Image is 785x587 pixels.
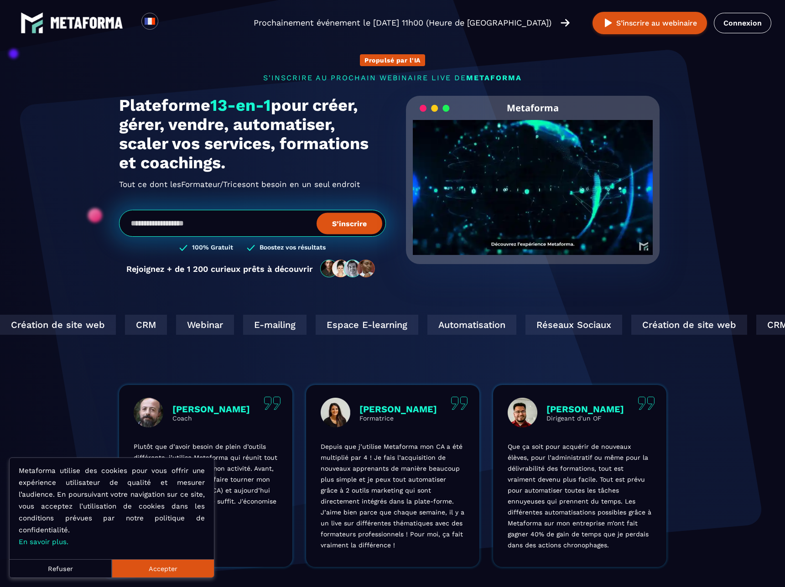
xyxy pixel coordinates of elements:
img: play [603,17,614,29]
div: CRM [103,315,145,335]
p: Rejoignez + de 1 200 curieux prêts à découvrir [126,264,313,274]
div: CRM [734,315,776,335]
div: Search for option [158,13,181,33]
div: Webinar [154,315,212,335]
p: [PERSON_NAME] [546,404,624,415]
p: Coach [172,415,250,422]
img: fr [144,16,156,27]
button: S’inscrire au webinaire [593,12,707,34]
div: Espace E-learning [294,315,396,335]
img: checked [179,244,187,252]
p: Depuis que j’utilise Metaforma mon CA a été multiplié par 4 ! Je fais l’acquisition de nouveaux a... [321,441,465,551]
img: logo [50,17,123,29]
p: Formatrice [359,415,437,422]
img: arrow-right [561,18,570,28]
p: Que ça soit pour acquérir de nouveaux élèves, pour l’administratif ou même pour la délivrabilité ... [508,441,652,551]
input: Search for option [166,17,173,28]
div: E-mailing [221,315,285,335]
div: Création de site web [609,315,725,335]
span: Formateur/Trices [181,177,246,192]
img: community-people [317,259,379,278]
div: Automatisation [405,315,494,335]
a: En savoir plus. [19,538,68,546]
img: logo [21,11,43,34]
h3: 100% Gratuit [192,244,233,252]
button: S’inscrire [317,213,382,234]
video: Your browser does not support the video tag. [413,120,653,240]
span: 13-en-1 [210,96,271,115]
p: Dirigeant d'un OF [546,415,624,422]
p: s'inscrire au prochain webinaire live de [119,73,666,82]
p: [PERSON_NAME] [359,404,437,415]
div: Réseaux Sociaux [504,315,600,335]
h3: Boostez vos résultats [260,244,326,252]
img: quote [264,396,281,410]
h2: Metaforma [507,96,559,120]
button: Refuser [10,559,112,577]
h2: Tout ce dont les ont besoin en un seul endroit [119,177,386,192]
img: checked [247,244,255,252]
img: profile [508,398,537,427]
p: Prochainement événement le [DATE] 11h00 (Heure de [GEOGRAPHIC_DATA]) [254,16,551,29]
p: [PERSON_NAME] [172,404,250,415]
img: loading [420,104,450,113]
button: Accepter [112,559,214,577]
span: METAFORMA [466,73,522,82]
p: Propulsé par l'IA [364,57,421,64]
img: quote [638,396,655,410]
img: profile [321,398,350,427]
a: Connexion [714,13,771,33]
img: profile [134,398,163,427]
img: quote [451,396,468,410]
h1: Plateforme pour créer, gérer, vendre, automatiser, scaler vos services, formations et coachings. [119,96,386,172]
p: Plutôt que d’avoir besoin de plein d’outils différents, j’utilise Metaforma qui réunit tout ce do... [134,441,278,518]
p: Metaforma utilise des cookies pour vous offrir une expérience utilisateur de qualité et mesurer l... [19,465,205,548]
